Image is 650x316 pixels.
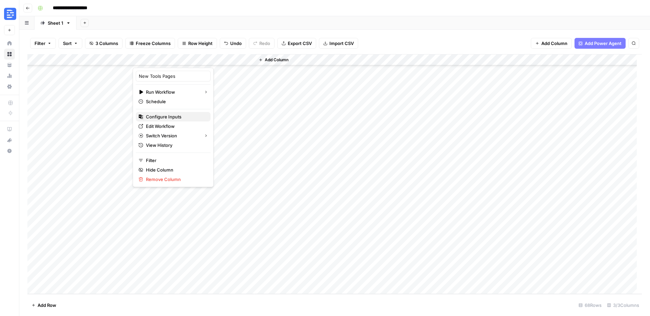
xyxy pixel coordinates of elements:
[85,38,123,49] button: 3 Columns
[146,157,205,164] span: Filter
[259,40,270,47] span: Redo
[4,38,15,49] a: Home
[541,40,567,47] span: Add Column
[4,135,15,145] button: What's new?
[531,38,572,49] button: Add Column
[576,300,604,311] div: 68 Rows
[136,40,171,47] span: Freeze Columns
[95,40,118,47] span: 3 Columns
[277,38,316,49] button: Export CSV
[604,300,642,311] div: 3/3 Columns
[256,55,291,64] button: Add Column
[59,38,82,49] button: Sort
[63,40,72,47] span: Sort
[48,20,63,26] div: Sheet 1
[4,8,16,20] img: Descript Logo
[4,145,15,156] button: Help + Support
[249,38,275,49] button: Redo
[178,38,217,49] button: Row Height
[146,123,205,130] span: Edit Workflow
[288,40,312,47] span: Export CSV
[146,176,205,183] span: Remove Column
[585,40,622,47] span: Add Power Agent
[319,38,358,49] button: Import CSV
[220,38,246,49] button: Undo
[575,38,626,49] button: Add Power Agent
[230,40,242,47] span: Undo
[146,98,205,105] span: Schedule
[146,113,205,120] span: Configure Inputs
[4,49,15,60] a: Browse
[188,40,213,47] span: Row Height
[146,132,198,139] span: Switch Version
[30,38,56,49] button: Filter
[146,142,205,149] span: View History
[27,300,60,311] button: Add Row
[35,16,77,30] a: Sheet 1
[4,135,15,145] div: What's new?
[4,70,15,81] a: Usage
[4,81,15,92] a: Settings
[4,124,15,135] a: AirOps Academy
[329,40,354,47] span: Import CSV
[4,60,15,70] a: Your Data
[146,166,205,173] span: Hide Column
[265,57,288,63] span: Add Column
[35,40,45,47] span: Filter
[146,89,198,95] span: Run Workflow
[125,38,175,49] button: Freeze Columns
[4,5,15,22] button: Workspace: Descript
[38,302,56,309] span: Add Row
